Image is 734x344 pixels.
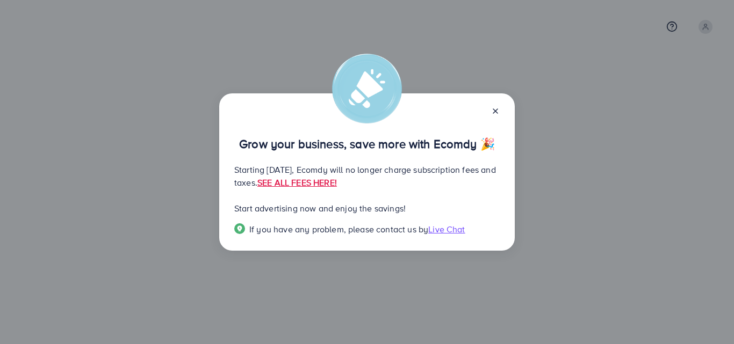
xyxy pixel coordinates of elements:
p: Start advertising now and enjoy the savings! [234,202,500,215]
a: SEE ALL FEES HERE! [257,177,337,188]
span: If you have any problem, please contact us by [249,223,428,235]
span: Live Chat [428,223,465,235]
img: Popup guide [234,223,245,234]
p: Grow your business, save more with Ecomdy 🎉 [234,137,500,150]
img: alert [332,54,402,123]
p: Starting [DATE], Ecomdy will no longer charge subscription fees and taxes. [234,163,500,189]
